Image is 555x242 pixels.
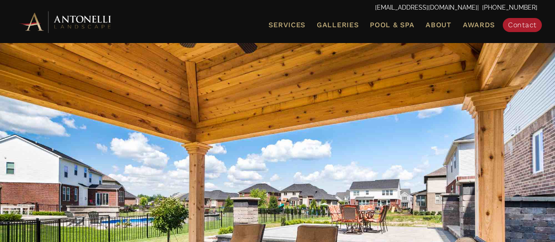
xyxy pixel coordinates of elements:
span: Contact [508,21,537,29]
span: Galleries [317,21,358,29]
a: Services [265,19,309,31]
a: About [422,19,455,31]
a: Galleries [313,19,362,31]
span: Awards [463,21,495,29]
a: Contact [503,18,542,32]
a: [EMAIL_ADDRESS][DOMAIN_NAME] [375,4,477,11]
img: Antonelli Horizontal Logo [18,10,114,34]
a: Awards [459,19,498,31]
span: Services [269,22,305,29]
p: | [PHONE_NUMBER] [18,2,537,14]
span: About [426,22,451,29]
a: Pool & Spa [366,19,418,31]
span: Pool & Spa [370,21,414,29]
